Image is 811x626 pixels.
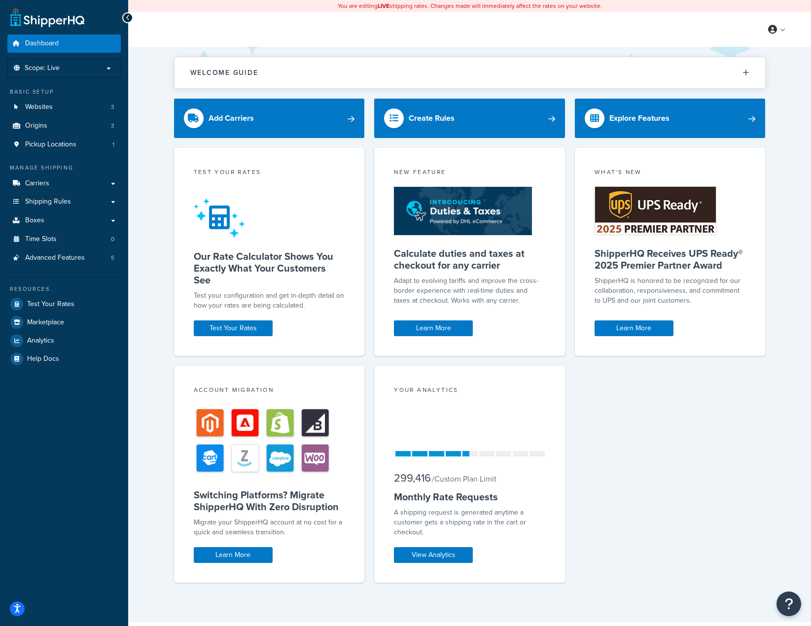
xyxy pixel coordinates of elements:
[25,179,49,188] span: Carriers
[394,385,545,397] div: Your Analytics
[394,320,473,336] a: Learn More
[374,99,565,138] a: Create Rules
[194,320,273,336] a: Test Your Rates
[7,98,121,116] a: Websites3
[190,69,258,76] h2: Welcome Guide
[595,247,746,271] h5: ShipperHQ Receives UPS Ready® 2025 Premier Partner Award
[111,235,114,243] span: 0
[25,140,76,149] span: Pickup Locations
[394,508,545,537] div: A shipping request is generated anytime a customer gets a shipping rate in the cart or checkout.
[394,276,545,306] p: Adapt to evolving tariffs and improve the cross-border experience with real-time duties and taxes...
[7,295,121,313] a: Test Your Rates
[575,99,766,138] a: Explore Features
[174,99,365,138] a: Add Carriers
[7,98,121,116] li: Websites
[27,337,54,345] span: Analytics
[609,111,670,125] div: Explore Features
[409,111,455,125] div: Create Rules
[7,230,121,248] li: Time Slots
[7,332,121,349] a: Analytics
[27,355,59,363] span: Help Docs
[194,291,345,311] div: Test your configuration and get in-depth detail on how your rates are being calculated.
[394,470,431,486] span: 299,416
[7,174,121,193] a: Carriers
[432,473,496,485] small: / Custom Plan Limit
[7,136,121,154] a: Pickup Locations1
[194,518,345,537] div: Migrate your ShipperHQ account at no cost for a quick and seamless transition.
[25,103,53,111] span: Websites
[7,35,121,53] a: Dashboard
[7,211,121,230] a: Boxes
[209,111,254,125] div: Add Carriers
[25,39,59,48] span: Dashboard
[7,117,121,135] li: Origins
[595,168,746,179] div: What's New
[111,122,114,130] span: 3
[111,254,114,262] span: 5
[394,491,545,503] h5: Monthly Rate Requests
[194,385,345,397] div: Account Migration
[7,193,121,211] a: Shipping Rules
[112,140,114,149] span: 1
[7,230,121,248] a: Time Slots0
[7,88,121,96] div: Basic Setup
[27,318,64,327] span: Marketplace
[194,168,345,179] div: Test your rates
[394,547,473,563] a: View Analytics
[25,122,47,130] span: Origins
[378,1,389,10] b: LIVE
[776,591,801,616] button: Open Resource Center
[7,350,121,368] a: Help Docs
[7,285,121,293] div: Resources
[175,57,765,88] button: Welcome Guide
[7,249,121,267] li: Advanced Features
[111,103,114,111] span: 3
[7,313,121,331] a: Marketplace
[25,216,44,225] span: Boxes
[7,164,121,172] div: Manage Shipping
[25,64,60,72] span: Scope: Live
[394,168,545,179] div: New Feature
[194,547,273,563] a: Learn More
[595,320,673,336] a: Learn More
[194,489,345,513] h5: Switching Platforms? Migrate ShipperHQ With Zero Disruption
[394,247,545,271] h5: Calculate duties and taxes at checkout for any carrier
[27,300,74,309] span: Test Your Rates
[25,254,85,262] span: Advanced Features
[7,136,121,154] li: Pickup Locations
[7,117,121,135] a: Origins3
[25,235,57,243] span: Time Slots
[7,249,121,267] a: Advanced Features5
[25,198,71,206] span: Shipping Rules
[595,276,746,306] p: ShipperHQ is honored to be recognized for our collaboration, responsiveness, and commitment to UP...
[194,250,345,286] h5: Our Rate Calculator Shows You Exactly What Your Customers See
